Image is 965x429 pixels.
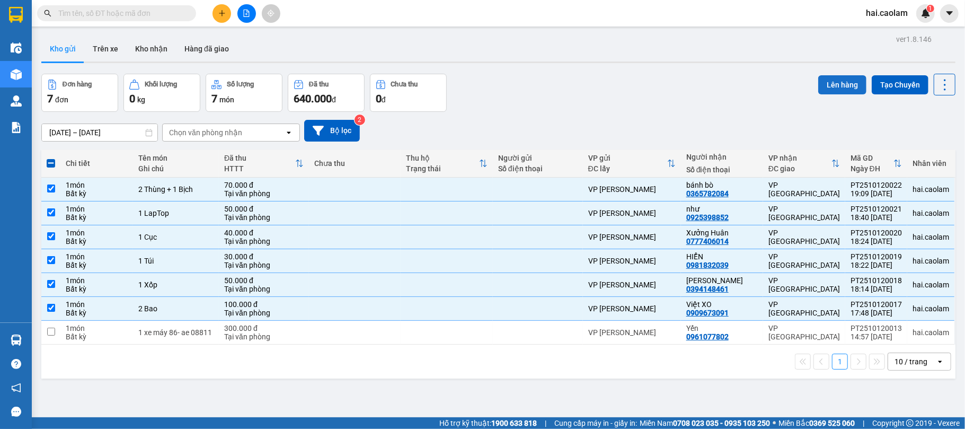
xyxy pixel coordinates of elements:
div: 2 Bao [138,304,214,313]
span: 640.000 [294,92,332,105]
span: aim [267,10,275,17]
div: Nhân viên [913,159,949,168]
span: | [863,417,864,429]
input: Tìm tên, số ĐT hoặc mã đơn [58,7,183,19]
button: Đã thu640.000đ [288,74,365,112]
div: 50.000 đ [224,205,304,213]
div: VP gửi [588,154,667,162]
span: 1 [928,5,932,12]
div: 1 món [66,276,128,285]
div: 1 món [66,300,128,309]
span: món [219,95,234,104]
div: Bất kỳ [66,237,128,246]
div: 30.000 đ [224,252,304,261]
span: ⚪️ [773,421,776,425]
div: VP nhận [768,154,831,162]
button: Số lượng7món [206,74,282,112]
div: hai.caolam [913,304,949,313]
button: file-add [237,4,256,23]
div: 0925398852 [686,213,729,222]
span: search [44,10,51,17]
div: 0961077802 [686,332,729,341]
div: Tại văn phòng [224,332,304,341]
th: Toggle SortBy [583,150,681,178]
div: Đã thu [309,81,329,88]
div: 1 món [66,324,128,332]
span: Hỗ trợ kỹ thuật: [439,417,537,429]
svg: open [285,128,293,137]
img: logo-vxr [9,7,23,23]
div: 0981832039 [686,261,729,269]
div: 100.000 đ [224,300,304,309]
span: copyright [906,419,914,427]
div: 1 Cục [138,233,214,241]
div: 1 món [66,229,128,237]
div: PT2510120021 [851,205,902,213]
th: Toggle SortBy [401,150,493,178]
div: PT2510120017 [851,300,902,309]
img: warehouse-icon [11,69,22,80]
div: HIỂN [686,252,758,261]
div: PT2510120018 [851,276,902,285]
button: Hàng đã giao [176,36,237,62]
div: Trạng thái [406,164,479,173]
strong: 0708 023 035 - 0935 103 250 [673,419,770,427]
div: Thu hộ [406,154,479,162]
span: notification [11,383,21,393]
div: 2 Thùng + 1 Bịch [138,185,214,194]
div: 300.000 đ [224,324,304,332]
div: 50.000 đ [224,276,304,285]
button: Tạo Chuyến [872,75,928,94]
div: Khối lượng [145,81,177,88]
div: 1 món [66,252,128,261]
div: Bất kỳ [66,261,128,269]
div: Tại văn phòng [224,309,304,317]
div: VP [PERSON_NAME] [588,281,676,289]
div: PT2510120013 [851,324,902,332]
div: ĐC giao [768,164,831,173]
svg: open [936,357,944,366]
button: Kho nhận [127,36,176,62]
div: Số điện thoại [498,164,578,173]
div: VP [GEOGRAPHIC_DATA] [768,276,840,293]
strong: 1900 633 818 [491,419,537,427]
div: Bất kỳ [66,213,128,222]
div: Mã GD [851,154,893,162]
span: caret-down [945,8,954,18]
button: Bộ lọc [304,120,360,142]
div: Bất kỳ [66,309,128,317]
div: Tại văn phòng [224,213,304,222]
div: 1 món [66,181,128,189]
div: Số lượng [227,81,254,88]
div: 0909673091 [686,309,729,317]
div: Tại văn phòng [224,261,304,269]
span: kg [137,95,145,104]
span: plus [218,10,226,17]
div: VP [PERSON_NAME] [588,328,676,337]
div: 14:57 [DATE] [851,332,902,341]
span: đơn [55,95,68,104]
div: Việt XO [686,300,758,309]
span: 0 [129,92,135,105]
span: 7 [211,92,217,105]
div: VP [GEOGRAPHIC_DATA] [768,252,840,269]
span: file-add [243,10,250,17]
button: caret-down [940,4,959,23]
div: hai.caolam [913,233,949,241]
div: 18:22 [DATE] [851,261,902,269]
div: VP [GEOGRAPHIC_DATA] [768,300,840,317]
span: question-circle [11,359,21,369]
div: như [686,205,758,213]
span: Miền Nam [640,417,770,429]
div: 70.000 đ [224,181,304,189]
img: warehouse-icon [11,42,22,54]
div: 40.000 đ [224,229,304,237]
div: VP [GEOGRAPHIC_DATA] [768,181,840,198]
button: Đơn hàng7đơn [41,74,118,112]
div: VP [GEOGRAPHIC_DATA] [768,205,840,222]
img: warehouse-icon [11,95,22,107]
span: message [11,407,21,417]
div: 10 / trang [895,356,927,367]
div: VP [GEOGRAPHIC_DATA] [768,229,840,246]
div: Yến [686,324,758,332]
